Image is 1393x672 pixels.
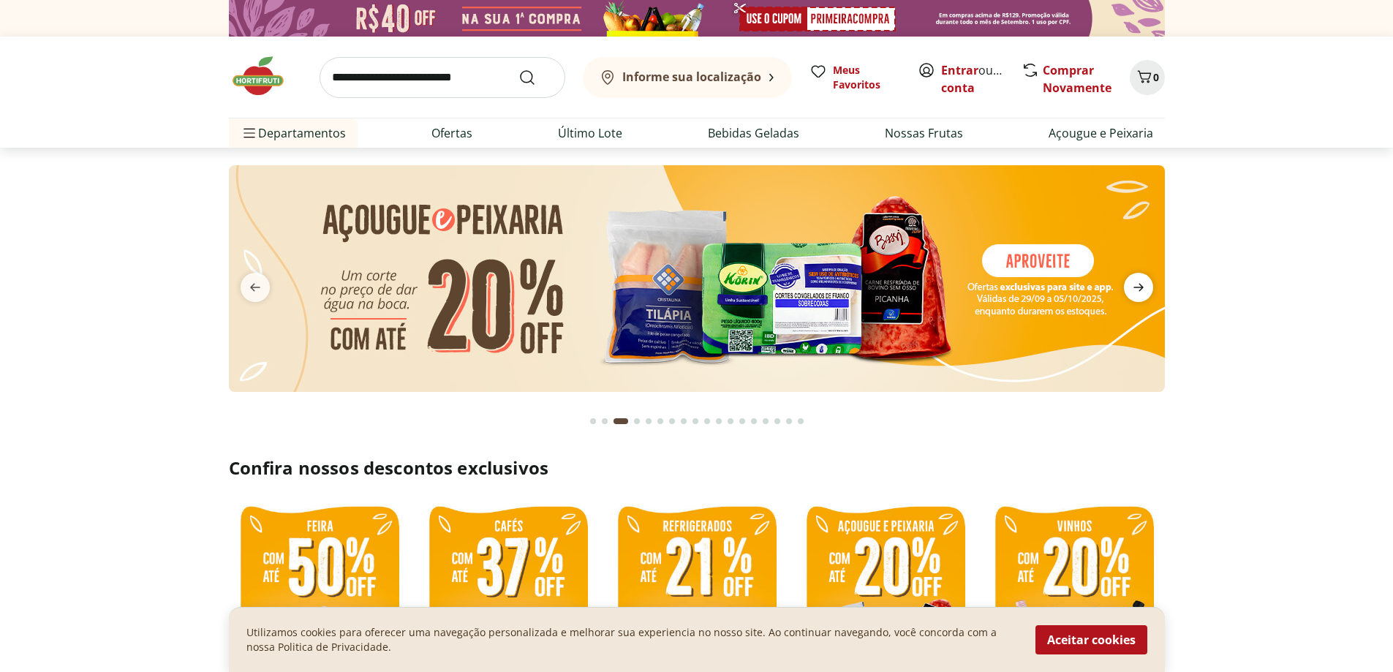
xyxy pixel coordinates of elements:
[1130,60,1165,95] button: Carrinho
[1043,62,1111,96] a: Comprar Novamente
[229,273,282,302] button: previous
[1035,625,1147,654] button: Aceitar cookies
[809,63,900,92] a: Meus Favoritos
[654,404,666,439] button: Go to page 6 from fs-carousel
[941,62,1022,96] a: Criar conta
[518,69,554,86] button: Submit Search
[587,404,599,439] button: Go to page 1 from fs-carousel
[941,62,978,78] a: Entrar
[631,404,643,439] button: Go to page 4 from fs-carousel
[599,404,611,439] button: Go to page 2 from fs-carousel
[1049,124,1153,142] a: Açougue e Peixaria
[725,404,736,439] button: Go to page 12 from fs-carousel
[558,124,622,142] a: Último Lote
[320,57,565,98] input: search
[666,404,678,439] button: Go to page 7 from fs-carousel
[748,404,760,439] button: Go to page 14 from fs-carousel
[783,404,795,439] button: Go to page 17 from fs-carousel
[229,54,302,98] img: Hortifruti
[678,404,690,439] button: Go to page 8 from fs-carousel
[690,404,701,439] button: Go to page 9 from fs-carousel
[771,404,783,439] button: Go to page 16 from fs-carousel
[941,61,1006,97] span: ou
[229,456,1165,480] h2: Confira nossos descontos exclusivos
[713,404,725,439] button: Go to page 11 from fs-carousel
[736,404,748,439] button: Go to page 13 from fs-carousel
[229,165,1165,392] img: açougue
[1112,273,1165,302] button: next
[760,404,771,439] button: Go to page 15 from fs-carousel
[795,404,807,439] button: Go to page 18 from fs-carousel
[431,124,472,142] a: Ofertas
[643,404,654,439] button: Go to page 5 from fs-carousel
[583,57,792,98] button: Informe sua localização
[241,116,258,151] button: Menu
[701,404,713,439] button: Go to page 10 from fs-carousel
[708,124,799,142] a: Bebidas Geladas
[885,124,963,142] a: Nossas Frutas
[611,404,631,439] button: Current page from fs-carousel
[246,625,1018,654] p: Utilizamos cookies para oferecer uma navegação personalizada e melhorar sua experiencia no nosso ...
[1153,70,1159,84] span: 0
[622,69,761,85] b: Informe sua localização
[833,63,900,92] span: Meus Favoritos
[241,116,346,151] span: Departamentos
